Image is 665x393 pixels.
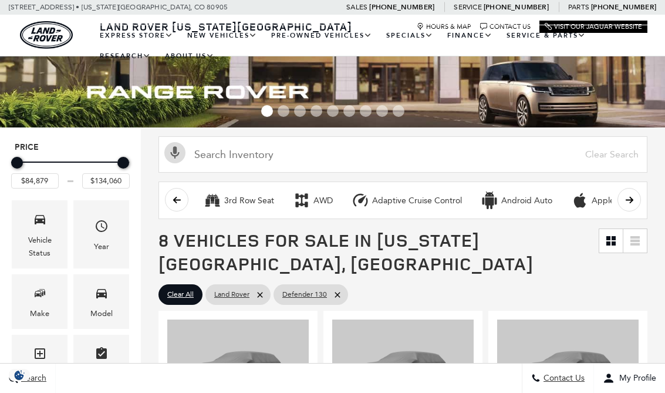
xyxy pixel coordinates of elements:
[376,105,388,117] span: Go to slide 8
[565,188,651,213] button: Apple CarPlayApple CarPlay
[264,25,379,46] a: Pre-Owned Vehicles
[93,19,359,33] a: Land Rover [US_STATE][GEOGRAPHIC_DATA]
[313,196,333,206] div: AWD
[474,188,559,213] button: Android AutoAndroid Auto
[278,105,289,117] span: Go to slide 2
[100,19,352,33] span: Land Rover [US_STATE][GEOGRAPHIC_DATA]
[499,25,593,46] a: Service & Parts
[94,344,109,368] span: Features
[346,3,367,11] span: Sales
[545,23,642,31] a: Visit Our Jaguar Website
[568,3,589,11] span: Parts
[33,283,47,307] span: Make
[20,21,73,49] img: Land Rover
[379,25,440,46] a: Specials
[282,287,327,302] span: Defender 130
[164,142,185,163] svg: Click to toggle on voice search
[261,105,273,117] span: Go to slide 1
[20,21,73,49] a: land-rover
[15,142,126,153] h5: Price
[94,283,109,307] span: Model
[501,196,552,206] div: Android Auto
[454,3,481,11] span: Service
[224,196,274,206] div: 3rd Row Seat
[480,23,531,31] a: Contact Us
[6,369,33,381] img: Opt-Out Icon
[93,46,158,66] a: Research
[294,105,306,117] span: Go to slide 3
[417,23,471,31] a: Hours & Map
[310,105,322,117] span: Go to slide 4
[214,287,249,302] span: Land Rover
[345,188,468,213] button: Adaptive Cruise ControlAdaptive Cruise Control
[592,196,644,206] div: Apple CarPlay
[204,192,221,209] div: 3rd Row Seat
[158,46,221,66] a: About Us
[93,25,180,46] a: EXPRESS STORE
[167,287,194,302] span: Clear All
[571,192,589,209] div: Apple CarPlay
[11,157,23,169] div: Minimum Price
[21,234,59,260] div: Vehicle Status
[93,25,647,66] nav: Main Navigation
[541,374,585,384] span: Contact Us
[327,105,339,117] span: Go to slide 5
[617,188,641,211] button: scroll right
[197,188,281,213] button: 3rd Row Seat3rd Row Seat
[158,228,534,276] span: 8 Vehicles for Sale in [US_STATE][GEOGRAPHIC_DATA], [GEOGRAPHIC_DATA]
[286,188,339,213] button: AWDAWD
[73,274,129,329] div: ModelModel
[94,216,109,240] span: Year
[82,173,130,189] input: Maximum
[594,364,665,393] button: Open user profile menu
[33,209,47,233] span: Vehicle
[343,105,355,117] span: Go to slide 6
[369,2,434,12] a: [PHONE_NUMBER]
[12,200,67,268] div: VehicleVehicle Status
[90,307,113,320] div: Model
[591,2,656,12] a: [PHONE_NUMBER]
[11,153,130,189] div: Price
[73,200,129,268] div: YearYear
[158,136,647,173] input: Search Inventory
[440,25,499,46] a: Finance
[33,344,47,368] span: Trim
[615,374,656,384] span: My Profile
[94,240,109,253] div: Year
[12,274,67,329] div: MakeMake
[165,188,188,211] button: scroll left
[30,307,49,320] div: Make
[180,25,264,46] a: New Vehicles
[393,105,404,117] span: Go to slide 9
[11,173,59,189] input: Minimum
[73,335,129,389] div: FeaturesFeatures
[6,369,33,381] section: Click to Open Cookie Consent Modal
[372,196,462,206] div: Adaptive Cruise Control
[481,192,498,209] div: Android Auto
[360,105,372,117] span: Go to slide 7
[12,335,67,389] div: TrimTrim
[484,2,549,12] a: [PHONE_NUMBER]
[293,192,310,209] div: AWD
[9,3,228,11] a: [STREET_ADDRESS] • [US_STATE][GEOGRAPHIC_DATA], CO 80905
[117,157,129,169] div: Maximum Price
[352,192,369,209] div: Adaptive Cruise Control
